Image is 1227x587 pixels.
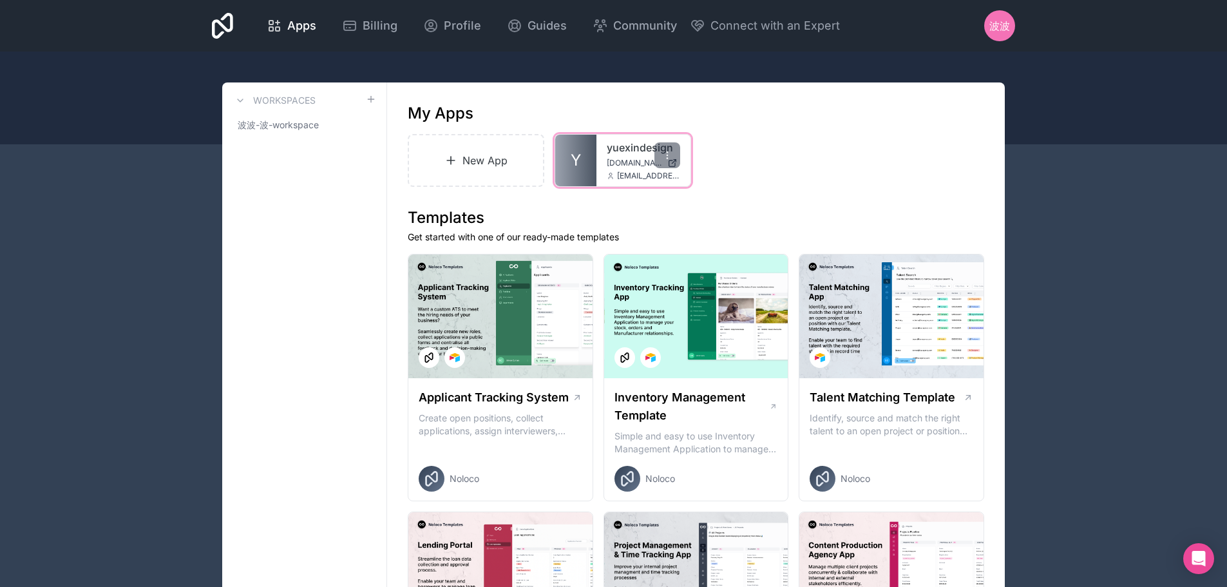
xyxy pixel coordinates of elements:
h1: Talent Matching Template [810,389,955,407]
p: Get started with one of our ready-made templates [408,231,984,244]
p: Simple and easy to use Inventory Management Application to manage your stock, orders and Manufact... [614,430,778,456]
a: 波波-波-workspace [233,113,376,137]
a: Community [582,12,687,40]
span: Billing [363,17,397,35]
h1: My Apps [408,103,473,124]
span: Y [571,150,581,171]
span: [DOMAIN_NAME] [607,158,662,168]
span: Profile [444,17,481,35]
button: Connect with an Expert [690,17,840,35]
p: Create open positions, collect applications, assign interviewers, centralise candidate feedback a... [419,412,582,438]
span: Noloco [645,472,675,485]
a: Billing [332,12,408,40]
a: [DOMAIN_NAME] [607,158,680,168]
img: Airtable Logo [450,352,460,363]
span: Apps [287,17,316,35]
span: 波波-波-workspace [238,119,319,131]
span: Guides [528,17,567,35]
p: Identify, source and match the right talent to an open project or position with our Talent Matchi... [810,412,973,438]
h3: Workspaces [253,94,316,107]
span: 波波 [989,18,1010,34]
a: Profile [413,12,491,40]
img: Airtable Logo [815,352,825,363]
a: New App [408,134,544,187]
span: Noloco [450,472,479,485]
span: Noloco [841,472,870,485]
h1: Templates [408,207,984,228]
span: [EMAIL_ADDRESS][DOMAIN_NAME] [617,171,680,181]
a: Apps [256,12,327,40]
img: Airtable Logo [645,352,656,363]
a: Workspaces [233,93,316,108]
a: Guides [497,12,577,40]
span: Community [613,17,677,35]
span: Connect with an Expert [710,17,840,35]
a: yuexindesign [607,140,680,155]
h1: Inventory Management Template [614,389,769,425]
h1: Applicant Tracking System [419,389,569,407]
a: Y [555,135,596,186]
div: Open Intercom Messenger [1183,543,1214,574]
